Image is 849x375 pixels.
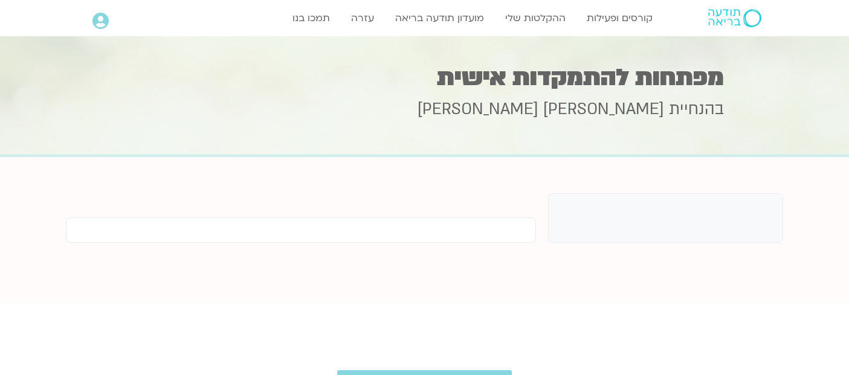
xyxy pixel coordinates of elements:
span: [PERSON_NAME] [PERSON_NAME] [418,98,664,120]
a: עזרה [345,7,380,30]
a: מועדון תודעה בריאה [389,7,490,30]
a: קורסים ופעילות [581,7,659,30]
h1: מפתחות להתמקדות אישית [126,66,724,89]
img: תודעה בריאה [708,9,761,27]
a: תמכו בנו [286,7,336,30]
span: בהנחיית [669,98,724,120]
a: ההקלטות שלי [499,7,572,30]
